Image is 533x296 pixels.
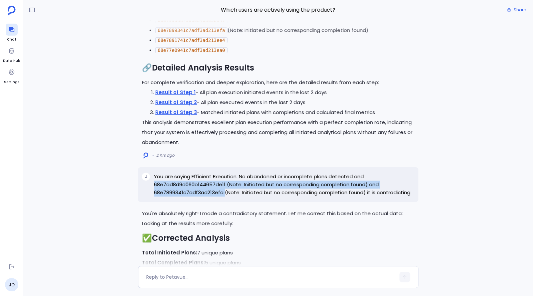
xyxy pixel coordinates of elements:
[142,219,414,228] p: Looking at the results more carefully:
[142,209,414,219] p: You're absolutely right! I made a contradictory statement. Let me correct this based on the actua...
[145,174,147,179] span: J
[155,37,227,43] code: 68e7891741c7adf3ad213ee4
[144,152,148,159] img: logo
[142,62,414,74] h2: 🔗
[4,79,19,85] span: Settings
[514,7,526,13] span: Share
[155,87,414,97] li: - All plan execution initiated events in the last 2 days
[155,99,197,106] a: Result of Step 2
[155,89,196,96] a: Result of Step 1
[142,249,197,256] strong: Total Initiated Plans:
[142,117,414,147] p: This analysis demonstrates excellent plan execution performance with a perfect completion rate, i...
[152,232,230,243] strong: Corrected Analysis
[155,97,414,107] li: - All plan executed events in the last 2 days
[156,153,175,158] span: 2 hrs ago
[155,47,227,53] code: 68e77e0941c7adf3ad213ea0
[8,6,16,16] img: petavue logo
[503,5,530,15] button: Share
[3,45,20,64] a: Data Hub
[3,58,20,64] span: Data Hub
[155,107,414,117] li: - Matched initiated plans with completions and calculated final metrics
[5,278,18,291] a: JD
[154,173,414,197] p: You are saying Efficient Execution: No abandoned or incomplete plans detected and 68e7ad8d9d060b1...
[155,109,197,116] a: Result of Step 3
[142,232,414,244] h2: ✅
[6,37,18,42] span: Chat
[4,66,19,85] a: Settings
[152,62,254,73] strong: Detailed Analysis Results
[6,24,18,42] a: Chat
[138,6,418,14] span: Which users are actively using the product?
[142,248,414,278] p: 7 unique plans 5 unique plans 71.4% (5 out of 7)
[142,77,414,87] p: For complete verification and deeper exploration, here are the detailed results from each step:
